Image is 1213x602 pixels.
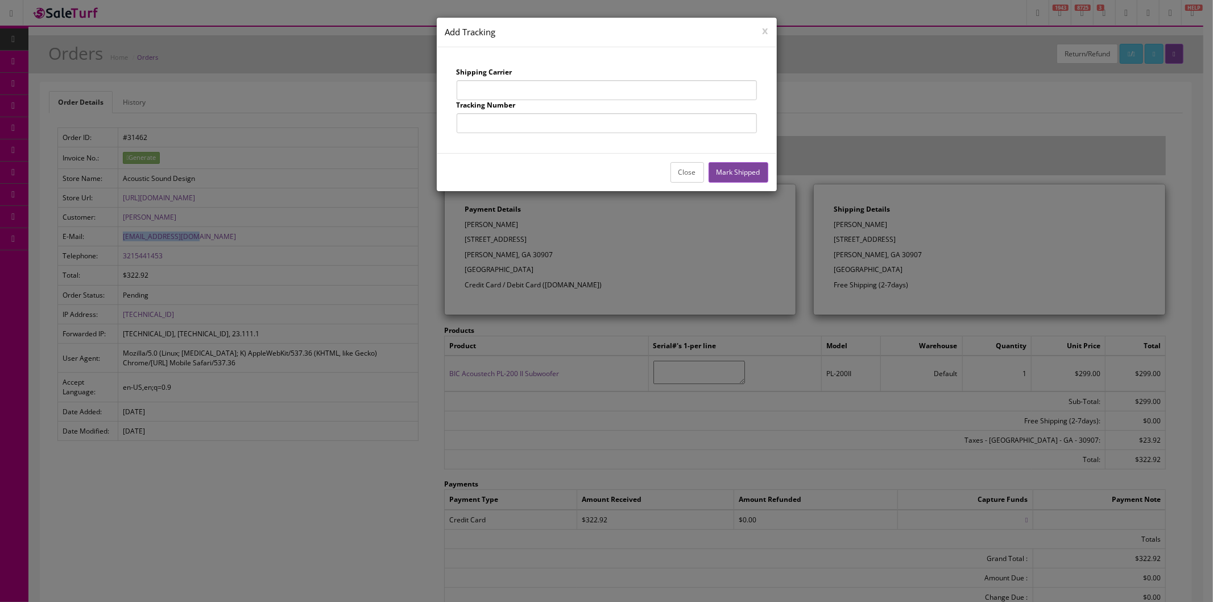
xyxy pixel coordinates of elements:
h4: Add Tracking [445,26,768,38]
button: Close [670,162,704,182]
label: Tracking Number [457,100,516,110]
button: Mark Shipped [709,162,768,182]
label: Shipping Carrier [457,67,512,77]
button: x [763,25,768,35]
